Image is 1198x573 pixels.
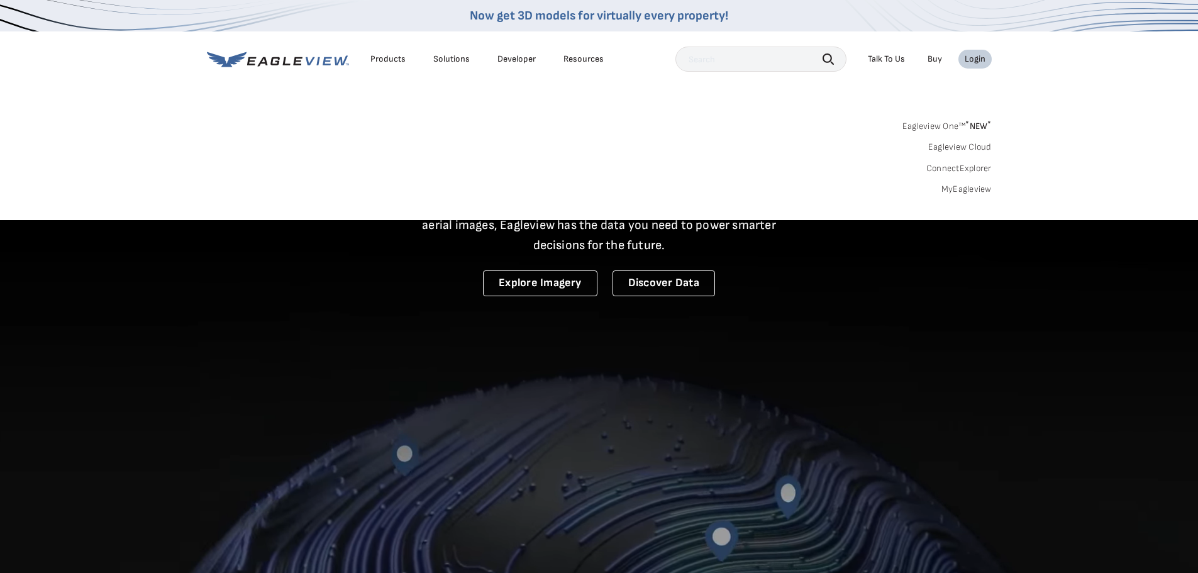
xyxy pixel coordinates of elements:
div: Solutions [433,53,470,65]
a: Now get 3D models for virtually every property! [470,8,728,23]
p: A new era starts here. Built on more than 3.5 billion high-resolution aerial images, Eagleview ha... [407,195,792,255]
a: ConnectExplorer [926,163,992,174]
input: Search [675,47,846,72]
span: NEW [965,121,991,131]
div: Talk To Us [868,53,905,65]
a: Eagleview Cloud [928,142,992,153]
a: Explore Imagery [483,270,597,296]
a: MyEagleview [941,184,992,195]
a: Eagleview One™*NEW* [902,117,992,131]
div: Resources [563,53,604,65]
div: Products [370,53,406,65]
a: Developer [497,53,536,65]
a: Buy [928,53,942,65]
a: Discover Data [613,270,715,296]
div: Login [965,53,985,65]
